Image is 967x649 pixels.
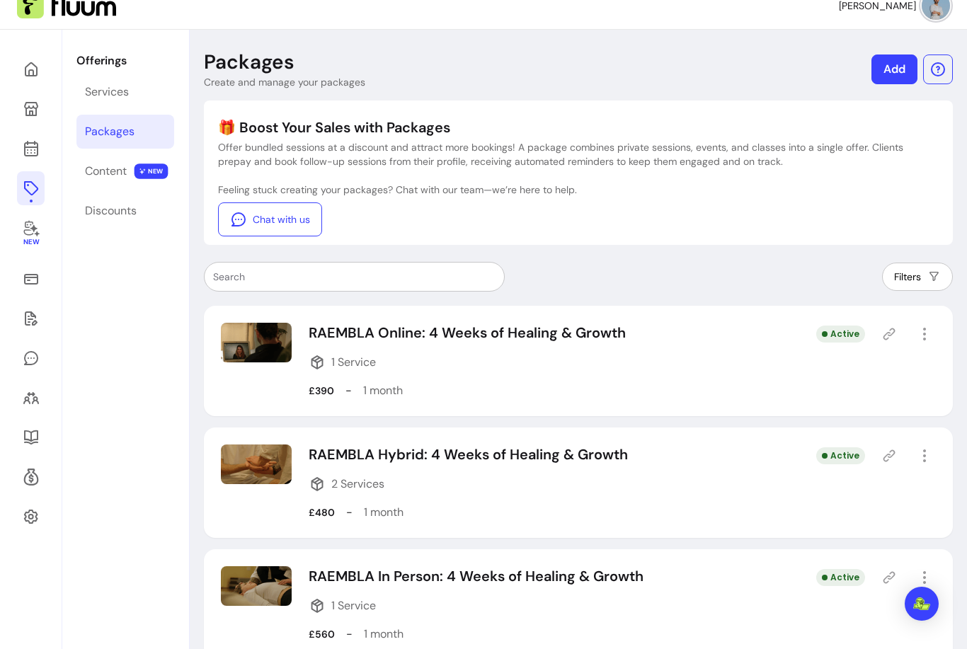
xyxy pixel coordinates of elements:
p: - [346,504,353,521]
a: Add [871,54,917,84]
p: 1 month [364,504,404,521]
p: 🎁 Boost Your Sales with Packages [218,117,939,137]
div: Active [816,326,865,343]
a: My Page [17,92,45,126]
a: Resources [17,420,45,454]
p: Create and manage your packages [204,75,365,89]
p: 1 month [363,382,403,399]
img: Image of RAEMBLA In Person: 4 Weeks of Healing & Growth [221,566,292,606]
div: Open Intercom Messenger [905,587,939,621]
a: Refer & Earn [17,460,45,494]
img: Image of RAEMBLA Hybrid: 4 Weeks of Healing & Growth [221,444,292,484]
input: Search [213,270,496,284]
p: £480 [309,505,335,519]
p: Offerings [76,52,174,69]
div: Active [816,569,865,586]
p: 1 month [364,626,404,643]
p: Offer bundled sessions at a discount and attract more bookings! A package combines private sessio... [218,140,939,168]
p: Feeling stuck creating your packages? Chat with our team—we’re here to help. [218,183,939,197]
p: - [345,382,352,399]
div: Discounts [85,202,137,219]
button: Filters [882,263,953,291]
img: Image of RAEMBLA Online: 4 Weeks of Healing & Growth [221,323,292,362]
div: Services [85,84,129,100]
a: Discounts [76,194,174,228]
a: Sales [17,262,45,296]
a: Waivers [17,301,45,335]
a: Home [17,52,45,86]
span: New [23,238,38,247]
p: £390 [309,384,334,398]
div: Active [816,447,865,464]
span: 1 Service [331,597,376,614]
span: 1 Service [331,354,376,371]
p: RAEMBLA In Person: 4 Weeks of Healing & Growth [309,566,643,586]
span: 2 Services [331,476,384,493]
p: RAEMBLA Hybrid: 4 Weeks of Healing & Growth [309,444,628,464]
a: Offerings [17,171,45,205]
a: Calendar [17,132,45,166]
div: Content [85,163,127,180]
a: My Messages [17,341,45,375]
p: Packages [204,50,294,75]
p: - [346,626,353,643]
a: Content NEW [76,154,174,188]
span: NEW [135,163,168,179]
a: Services [76,75,174,109]
a: Chat with us [218,202,322,236]
div: Packages [85,123,135,140]
a: Clients [17,381,45,415]
a: Packages [76,115,174,149]
a: Settings [17,500,45,534]
p: £560 [309,627,335,641]
p: RAEMBLA Online: 4 Weeks of Healing & Growth [309,323,626,343]
a: New [17,211,45,256]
